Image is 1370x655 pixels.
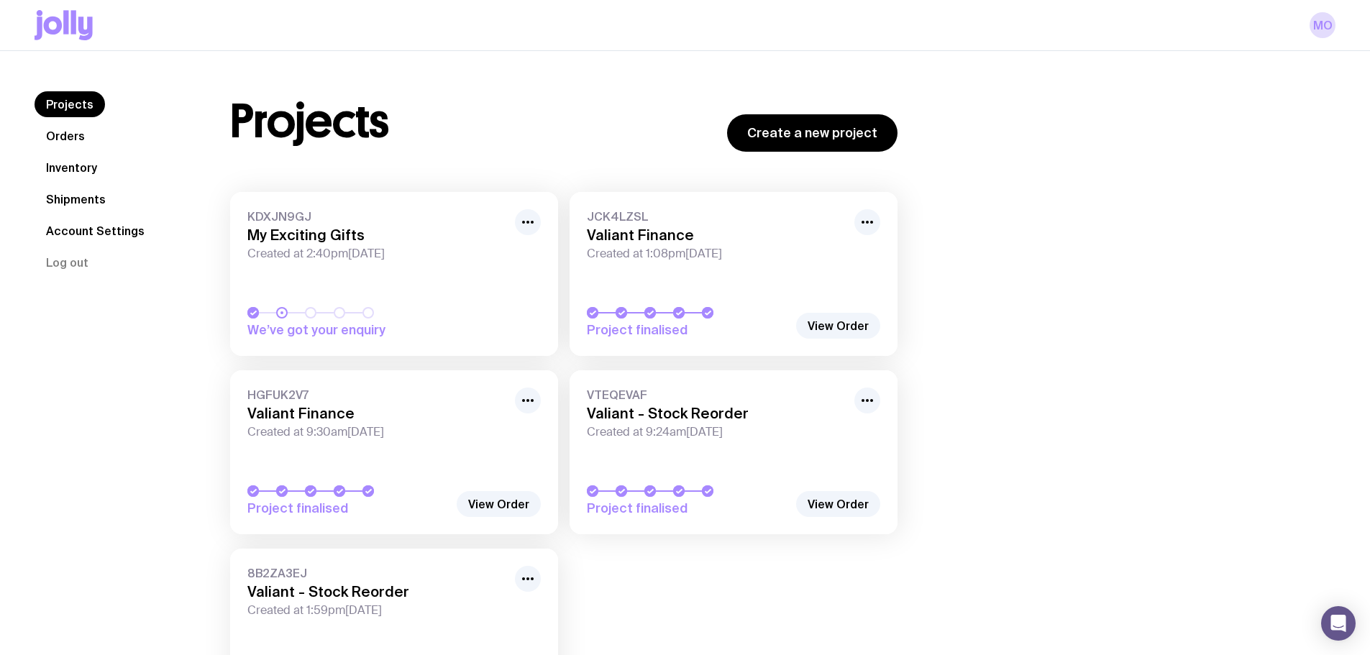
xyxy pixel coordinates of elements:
a: View Order [796,313,880,339]
a: Shipments [35,186,117,212]
a: View Order [796,491,880,517]
a: MO [1310,12,1335,38]
span: Created at 2:40pm[DATE] [247,247,506,261]
a: Account Settings [35,218,156,244]
a: JCK4LZSLValiant FinanceCreated at 1:08pm[DATE]Project finalised [570,192,898,356]
h3: Valiant Finance [247,405,506,422]
a: Inventory [35,155,109,180]
a: KDXJN9GJMy Exciting GiftsCreated at 2:40pm[DATE]We’ve got your enquiry [230,192,558,356]
h3: Valiant Finance [587,226,846,244]
h1: Projects [230,99,389,145]
button: Log out [35,249,100,275]
a: HGFUK2V7Valiant FinanceCreated at 9:30am[DATE]Project finalised [230,370,558,534]
span: Project finalised [587,500,788,517]
span: KDXJN9GJ [247,209,506,224]
div: Open Intercom Messenger [1321,606,1356,641]
h3: Valiant - Stock Reorder [247,583,506,600]
span: We’ve got your enquiry [247,321,449,339]
span: Project finalised [247,500,449,517]
a: Projects [35,91,105,117]
a: View Order [457,491,541,517]
span: Created at 1:59pm[DATE] [247,603,506,618]
a: Orders [35,123,96,149]
a: Create a new project [727,114,898,152]
h3: My Exciting Gifts [247,226,506,244]
h3: Valiant - Stock Reorder [587,405,846,422]
span: VTEQEVAF [587,388,846,402]
span: Project finalised [587,321,788,339]
span: 8B2ZA3EJ [247,566,506,580]
a: VTEQEVAFValiant - Stock ReorderCreated at 9:24am[DATE]Project finalised [570,370,898,534]
span: Created at 9:24am[DATE] [587,425,846,439]
span: Created at 1:08pm[DATE] [587,247,846,261]
span: Created at 9:30am[DATE] [247,425,506,439]
span: HGFUK2V7 [247,388,506,402]
span: JCK4LZSL [587,209,846,224]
